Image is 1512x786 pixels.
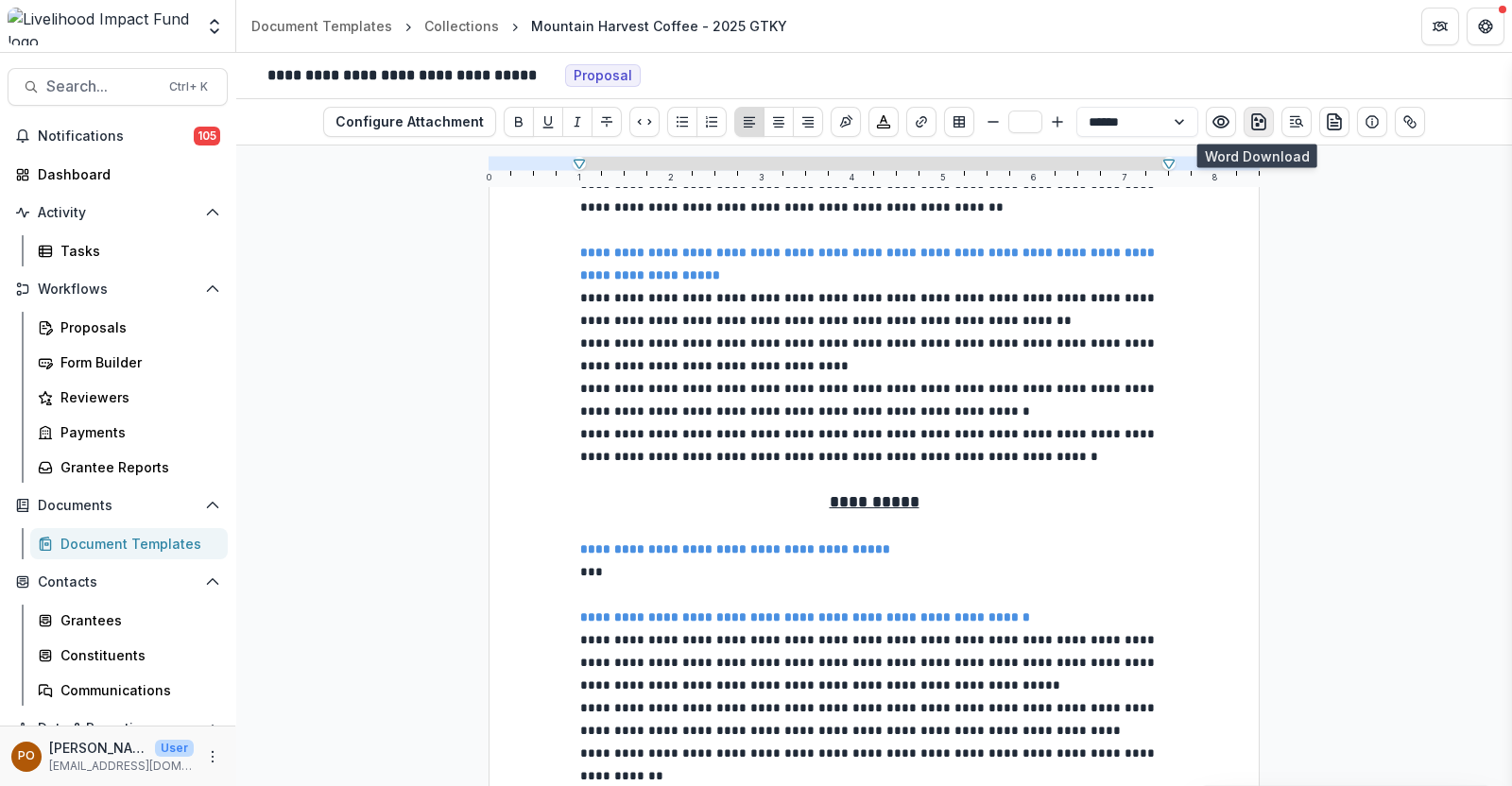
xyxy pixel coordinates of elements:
[201,745,224,768] button: More
[30,528,228,559] a: Document Templates
[60,352,213,372] div: Form Builder
[60,534,213,554] div: Document Templates
[8,567,228,597] button: Open Contacts
[8,68,228,106] button: Search...
[18,750,35,762] div: Peige Omondi
[1421,8,1459,45] button: Partners
[8,8,194,45] img: Livelihood Impact Fund logo
[38,574,198,590] span: Contacts
[8,197,228,228] button: Open Activity
[60,241,213,261] div: Tasks
[531,16,787,36] div: Mountain Harvest Coffee - 2025 GTKY
[30,605,228,636] a: Grantees
[244,12,400,40] a: Document Templates
[1046,111,1069,133] button: Bigger
[868,107,899,137] button: Choose font color
[793,107,823,137] button: Align Right
[244,12,795,40] nav: breadcrumb
[38,721,198,737] span: Data & Reporting
[38,282,198,298] span: Workflows
[906,107,936,137] button: Create link
[696,107,727,137] button: Ordered List
[734,107,765,137] button: Align Left
[1357,107,1387,137] button: Show details
[155,740,194,757] p: User
[8,490,228,521] button: Open Documents
[8,713,228,743] button: Open Data & Reporting
[764,107,794,137] button: Align Center
[30,452,228,483] a: Grantee Reports
[251,16,392,36] div: Document Templates
[533,107,563,137] button: Underline
[60,457,213,477] div: Grantee Reports
[38,498,198,514] span: Documents
[30,312,228,343] a: Proposals
[1281,107,1312,137] button: Open Editor Sidebar
[8,159,228,190] a: Dashboard
[574,68,632,84] span: Proposal
[60,610,213,630] div: Grantees
[944,107,974,137] button: Insert Table
[323,107,496,137] button: Configure Attachment
[49,758,194,775] p: [EMAIL_ADDRESS][DOMAIN_NAME]
[982,111,1005,133] button: Smaller
[30,347,228,378] a: Form Builder
[46,77,158,95] span: Search...
[1467,8,1504,45] button: Get Help
[1319,107,1349,137] button: preview-proposal-pdf
[1244,107,1274,137] button: download-word
[417,12,507,40] a: Collections
[38,128,194,145] span: Notifications
[30,675,228,706] a: Communications
[49,738,147,758] p: [PERSON_NAME]
[194,127,220,145] span: 105
[1206,107,1236,137] button: Preview preview-doc.pdf
[60,317,213,337] div: Proposals
[831,107,861,137] button: Insert Signature
[38,164,213,184] div: Dashboard
[562,107,593,137] button: Italicize
[60,645,213,665] div: Constituents
[165,77,212,97] div: Ctrl + K
[8,121,228,151] button: Notifications105
[30,382,228,413] a: Reviewers
[201,8,228,45] button: Open entity switcher
[1395,107,1425,137] button: Show related entities
[30,640,228,671] a: Constituents
[504,107,534,137] button: Bold
[60,422,213,442] div: Payments
[60,680,213,700] div: Communications
[667,107,697,137] button: Bullet List
[38,205,198,221] span: Activity
[60,387,213,407] div: Reviewers
[424,16,499,36] div: Collections
[30,235,228,266] a: Tasks
[592,107,622,137] button: Strike
[629,107,660,137] button: Code
[8,274,228,304] button: Open Workflows
[30,417,228,448] a: Payments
